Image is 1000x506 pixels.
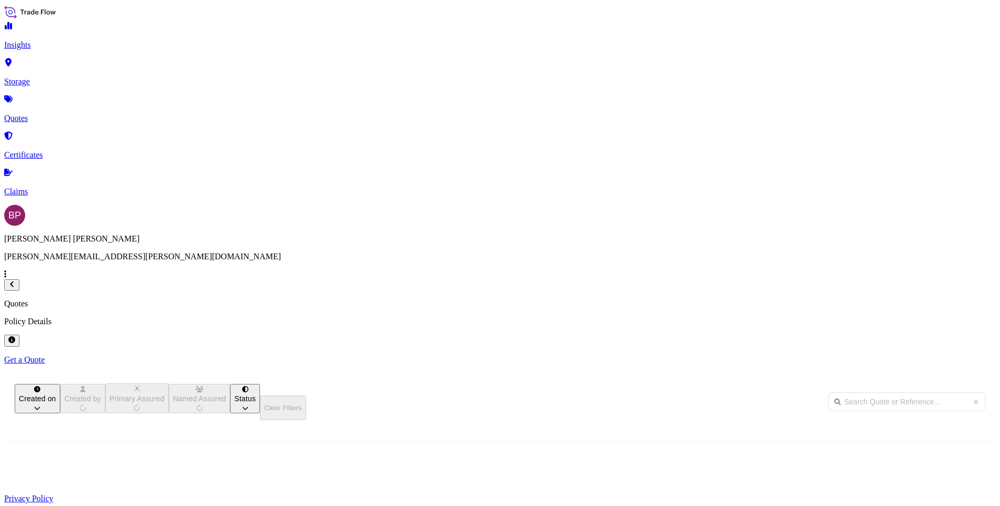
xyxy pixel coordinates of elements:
[105,383,169,413] button: distributor Filter options
[828,392,985,411] input: Search Quote or Reference...
[64,393,101,404] p: Created by
[19,393,56,404] p: Created on
[4,169,996,196] a: Claims
[4,252,996,261] p: [PERSON_NAME][EMAIL_ADDRESS][PERSON_NAME][DOMAIN_NAME]
[4,150,996,160] p: Certificates
[173,393,226,404] p: Named Assured
[60,384,105,413] button: createdBy Filter options
[4,23,996,50] a: Insights
[4,40,996,50] p: Insights
[4,77,996,86] p: Storage
[169,384,231,413] button: cargoOwner Filter options
[15,384,60,413] button: createdOn Filter options
[230,384,260,413] button: certificateStatus Filter options
[4,494,996,503] a: Privacy Policy
[8,210,21,221] span: BP
[4,59,996,86] a: Storage
[4,355,996,365] a: Get a Quote
[260,395,306,421] button: Clear Filters
[4,187,996,196] p: Claims
[4,114,996,123] p: Quotes
[4,299,996,309] p: Quotes
[4,234,996,244] p: [PERSON_NAME] [PERSON_NAME]
[110,393,165,404] p: Primary Assured
[234,393,256,404] p: Status
[4,317,996,326] p: Policy Details
[264,404,302,412] p: Clear Filters
[4,96,996,123] a: Quotes
[4,133,996,160] a: Certificates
